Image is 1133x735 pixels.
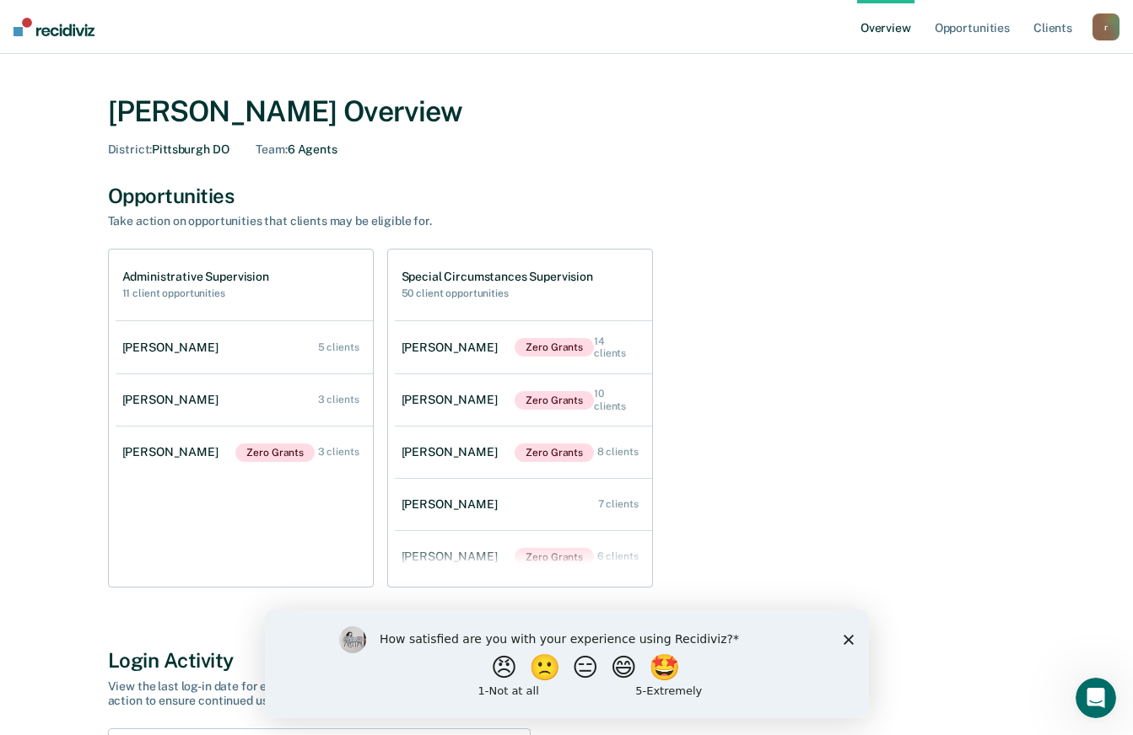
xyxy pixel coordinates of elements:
div: 5 clients [318,341,359,353]
div: [PERSON_NAME] [122,341,225,355]
div: [PERSON_NAME] [402,445,504,459]
div: [PERSON_NAME] [402,497,504,512]
a: [PERSON_NAME] 5 clients [116,324,373,372]
h1: Administrative Supervision [122,270,269,284]
div: 6 Agents [256,142,337,157]
button: r [1093,13,1120,40]
div: Login Activity [108,648,1026,673]
div: [PERSON_NAME] Overview [108,94,1026,129]
div: [PERSON_NAME] [402,550,504,564]
div: [PERSON_NAME] [122,445,225,459]
div: [PERSON_NAME] [122,393,225,407]
h2: 11 client opportunities [122,287,269,299]
span: Zero Grants [515,391,594,410]
iframe: Survey by Kim from Recidiviz [265,609,869,718]
div: 14 clients [594,335,638,360]
a: [PERSON_NAME] 7 clients [395,480,652,528]
span: District : [108,142,153,156]
iframe: Intercom live chat [1076,678,1116,718]
a: [PERSON_NAME]Zero Grants 10 clients [395,371,652,429]
a: [PERSON_NAME]Zero Grants 6 clients [395,531,652,583]
span: Zero Grants [515,443,594,462]
div: Take action on opportunities that clients may be eligible for. [108,214,699,228]
div: 6 clients [597,550,639,562]
h2: 50 client opportunities [402,287,593,299]
span: Zero Grants [515,338,594,357]
div: [PERSON_NAME] [402,393,504,407]
span: Zero Grants [515,548,594,566]
div: [PERSON_NAME] [402,341,504,355]
div: 8 clients [597,446,639,458]
a: [PERSON_NAME]Zero Grants 8 clients [395,427,652,479]
a: [PERSON_NAME]Zero Grants 14 clients [395,319,652,377]
div: 3 clients [318,394,359,405]
div: View the last log-in date for each agent. Any agent inactive for over 30 days will be flagged, so... [108,679,699,708]
div: 10 clients [594,388,638,412]
span: Team : [256,142,287,156]
div: 3 clients [318,446,359,458]
a: [PERSON_NAME] 3 clients [116,376,373,424]
a: [PERSON_NAME]Zero Grants 3 clients [116,427,373,479]
div: Pittsburgh DO [108,142,229,157]
h1: Special Circumstances Supervision [402,270,593,284]
img: Recidiviz [13,18,94,36]
div: 7 clients [598,498,639,510]
span: Zero Grants [235,443,315,462]
div: Opportunities [108,184,1026,208]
